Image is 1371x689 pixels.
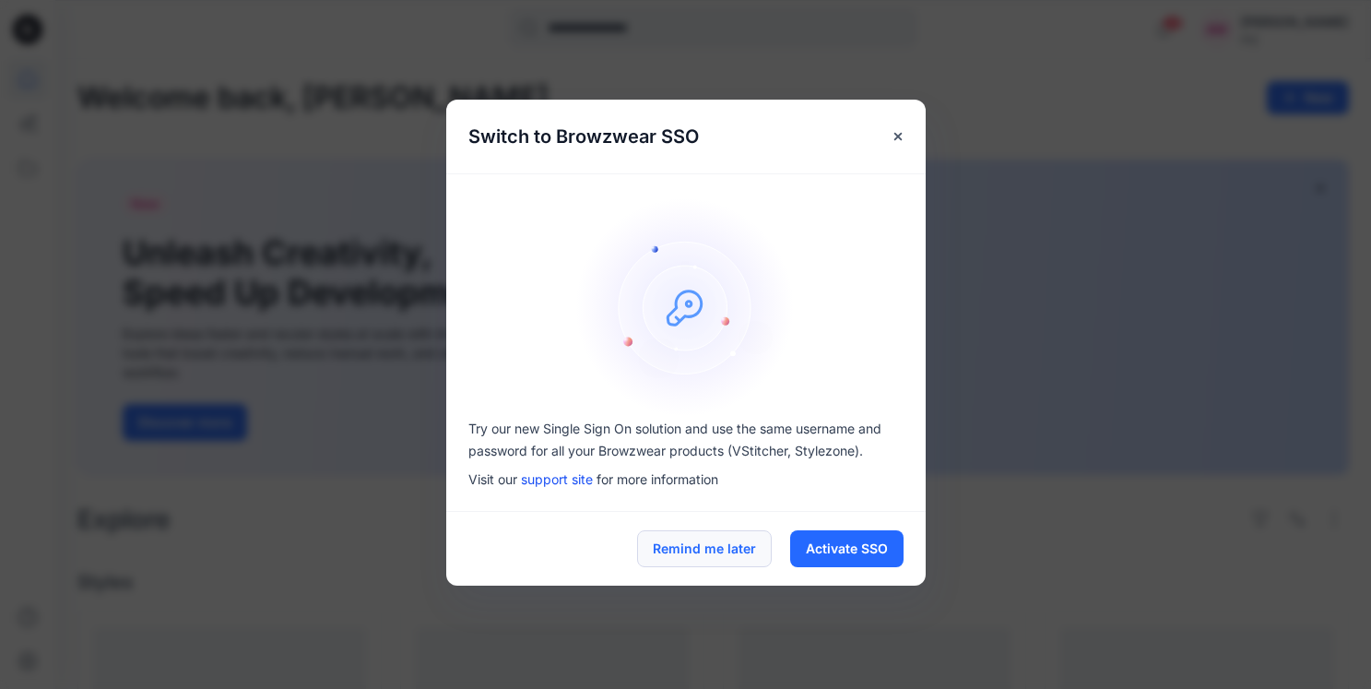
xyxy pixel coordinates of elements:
[521,471,593,487] a: support site
[468,469,904,489] p: Visit our for more information
[881,120,915,153] button: Close
[446,100,721,173] h5: Switch to Browzwear SSO
[575,196,797,418] img: onboarding-sz2.1ef2cb9c.svg
[637,530,772,567] button: Remind me later
[468,418,904,462] p: Try our new Single Sign On solution and use the same username and password for all your Browzwear...
[790,530,904,567] button: Activate SSO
